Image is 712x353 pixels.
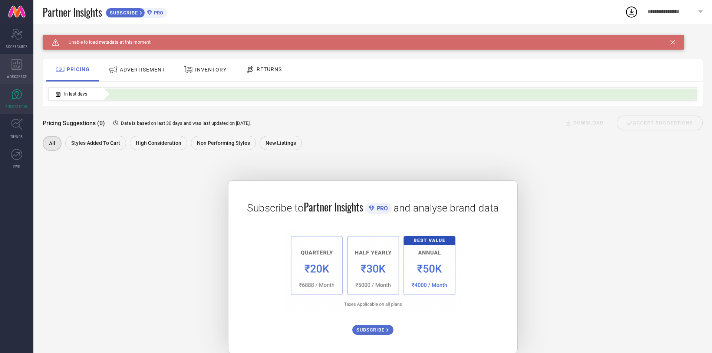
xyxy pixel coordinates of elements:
[136,140,181,146] span: High Consideration
[197,140,250,146] span: Non Performing Styles
[356,327,386,333] span: SUBSCRIBE
[121,120,251,126] span: Data is based on last 30 days and was last updated on [DATE] .
[352,319,393,335] a: SUBSCRIBE
[257,66,282,72] span: RETURNS
[304,199,363,214] span: Partner Insights
[13,164,20,169] span: FWD
[195,67,227,73] span: INVENTORY
[106,6,167,18] a: SUBSCRIBEPRO
[59,40,151,45] span: Unable to load metadata at this moment
[64,91,87,97] span: In last days
[120,67,165,73] span: ADVERTISEMENT
[284,229,462,312] img: 1a6fb96cb29458d7132d4e38d36bc9c7.png
[617,116,703,130] div: Accept Suggestions
[43,35,82,41] h1: SUGGESTIONS
[10,134,23,139] span: TRENDS
[375,205,388,212] span: PRO
[393,202,499,214] span: and analyse brand data
[625,5,638,19] div: Open download list
[247,202,304,214] span: Subscribe to
[43,4,102,20] span: Partner Insights
[6,44,28,49] span: SCORECARDS
[6,104,28,109] span: SUGGESTIONS
[266,140,296,146] span: New Listings
[67,66,90,72] span: PRICING
[152,10,163,16] span: PRO
[71,140,120,146] span: Styles Added To Cart
[106,10,140,16] span: SUBSCRIBE
[49,140,55,146] span: All
[7,74,27,79] span: WORKSPACE
[43,120,105,127] span: Pricing Suggestions (0)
